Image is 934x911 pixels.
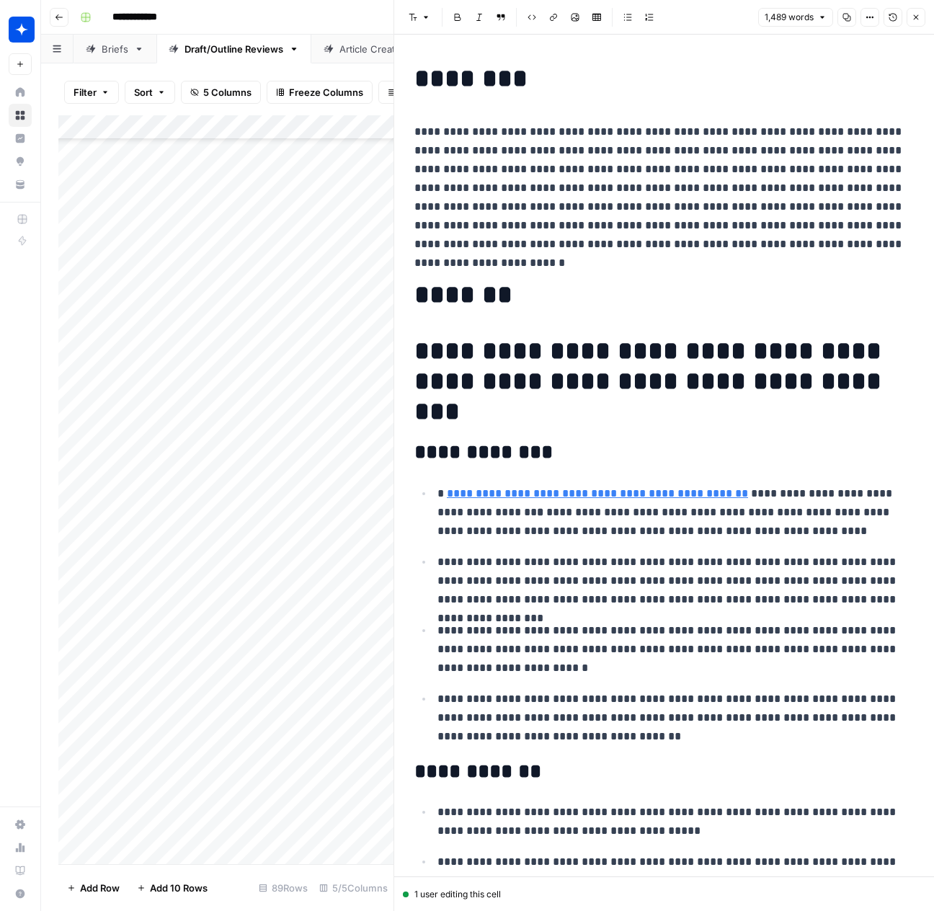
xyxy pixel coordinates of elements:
[128,876,216,899] button: Add 10 Rows
[9,104,32,127] a: Browse
[64,81,119,104] button: Filter
[9,81,32,104] a: Home
[74,85,97,99] span: Filter
[765,11,814,24] span: 1,489 words
[9,17,35,43] img: Wiz Logo
[134,85,153,99] span: Sort
[74,35,156,63] a: Briefs
[125,81,175,104] button: Sort
[58,876,128,899] button: Add Row
[9,12,32,48] button: Workspace: Wiz
[9,150,32,173] a: Opportunities
[156,35,311,63] a: Draft/Outline Reviews
[758,8,833,27] button: 1,489 words
[253,876,313,899] div: 89 Rows
[311,35,438,63] a: Article Creation
[181,81,261,104] button: 5 Columns
[80,881,120,895] span: Add Row
[339,42,410,56] div: Article Creation
[150,881,208,895] span: Add 10 Rows
[9,882,32,905] button: Help + Support
[184,42,283,56] div: Draft/Outline Reviews
[9,127,32,150] a: Insights
[9,813,32,836] a: Settings
[267,81,373,104] button: Freeze Columns
[9,836,32,859] a: Usage
[403,888,925,901] div: 1 user editing this cell
[9,859,32,882] a: Learning Hub
[102,42,128,56] div: Briefs
[289,85,363,99] span: Freeze Columns
[9,173,32,196] a: Your Data
[203,85,252,99] span: 5 Columns
[313,876,393,899] div: 5/5 Columns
